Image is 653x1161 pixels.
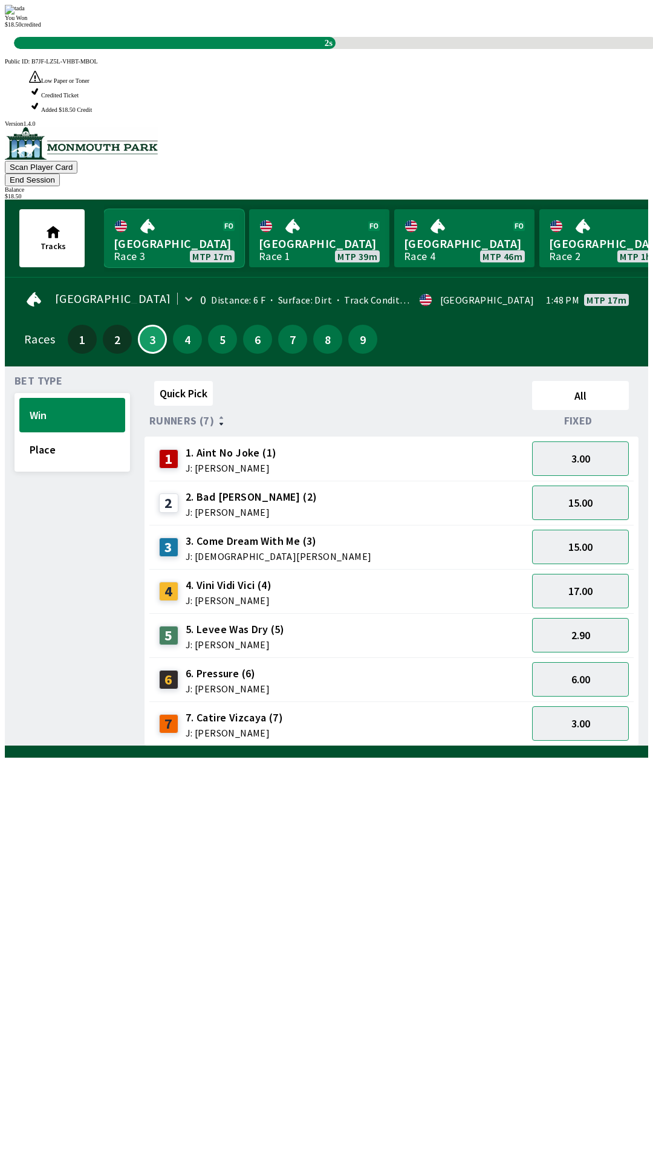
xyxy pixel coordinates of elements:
[30,408,115,422] span: Win
[55,294,171,304] span: [GEOGRAPHIC_DATA]
[5,120,648,127] div: Version 1.4.0
[208,325,237,354] button: 5
[549,252,580,261] div: Race 2
[103,325,132,354] button: 2
[159,582,178,601] div: 4
[243,325,272,354] button: 6
[68,325,97,354] button: 1
[265,294,332,306] span: Surface: Dirt
[404,236,525,252] span: [GEOGRAPHIC_DATA]
[322,35,336,51] span: 2s
[138,325,167,354] button: 3
[200,295,206,305] div: 0
[71,335,94,343] span: 1
[394,209,534,267] a: [GEOGRAPHIC_DATA]Race 4MTP 46m
[160,386,207,400] span: Quick Pick
[259,252,290,261] div: Race 1
[5,161,77,174] button: Scan Player Card
[106,335,129,343] span: 2
[186,666,270,681] span: 6. Pressure (6)
[259,236,380,252] span: [GEOGRAPHIC_DATA]
[532,530,629,564] button: 15.00
[159,493,178,513] div: 2
[571,628,590,642] span: 2.90
[5,186,648,193] div: Balance
[41,92,79,99] span: Credited Ticket
[532,618,629,652] button: 2.90
[278,325,307,354] button: 7
[568,540,593,554] span: 15.00
[249,209,389,267] a: [GEOGRAPHIC_DATA]Race 1MTP 39m
[246,335,269,343] span: 6
[5,21,41,28] span: $ 18.50 credited
[546,295,579,305] span: 1:48 PM
[586,295,626,305] span: MTP 17m
[186,551,372,561] span: J: [DEMOGRAPHIC_DATA][PERSON_NAME]
[24,334,55,344] div: Races
[348,325,377,354] button: 9
[351,335,374,343] span: 9
[337,252,377,261] span: MTP 39m
[568,584,593,598] span: 17.00
[211,335,234,343] span: 5
[532,486,629,520] button: 15.00
[5,127,158,160] img: venue logo
[532,381,629,410] button: All
[149,416,214,426] span: Runners (7)
[571,452,590,466] span: 3.00
[186,640,285,649] span: J: [PERSON_NAME]
[313,325,342,354] button: 8
[173,325,202,354] button: 4
[186,533,372,549] span: 3. Come Dream With Me (3)
[142,336,163,342] span: 3
[159,538,178,557] div: 3
[527,415,634,427] div: Fixed
[30,443,115,457] span: Place
[19,398,125,432] button: Win
[186,622,285,637] span: 5. Levee Was Dry (5)
[571,717,590,730] span: 3.00
[186,445,277,461] span: 1. Aint No Joke (1)
[186,507,317,517] span: J: [PERSON_NAME]
[15,376,62,386] span: Bet Type
[186,463,277,473] span: J: [PERSON_NAME]
[41,241,66,252] span: Tracks
[149,415,527,427] div: Runners (7)
[186,710,283,726] span: 7. Catire Vizcaya (7)
[316,335,339,343] span: 8
[281,335,304,343] span: 7
[186,596,271,605] span: J: [PERSON_NAME]
[532,706,629,741] button: 3.00
[159,670,178,689] div: 6
[564,416,593,426] span: Fixed
[19,432,125,467] button: Place
[5,174,60,186] button: End Session
[104,209,244,267] a: [GEOGRAPHIC_DATA]Race 3MTP 17m
[19,209,85,267] button: Tracks
[404,252,435,261] div: Race 4
[440,295,534,305] div: [GEOGRAPHIC_DATA]
[159,714,178,733] div: 7
[211,294,265,306] span: Distance: 6 F
[5,58,648,65] div: Public ID:
[186,577,271,593] span: 4. Vini Vidi Vici (4)
[538,389,623,403] span: All
[332,294,438,306] span: Track Condition: Firm
[5,193,648,200] div: $ 18.50
[159,626,178,645] div: 5
[568,496,593,510] span: 15.00
[41,106,92,113] span: Added $18.50 Credit
[159,449,178,469] div: 1
[41,77,89,84] span: Low Paper or Toner
[186,728,283,738] span: J: [PERSON_NAME]
[176,335,199,343] span: 4
[5,5,25,15] img: tada
[5,15,648,21] div: You Won
[532,662,629,697] button: 6.00
[186,489,317,505] span: 2. Bad [PERSON_NAME] (2)
[186,684,270,694] span: J: [PERSON_NAME]
[154,381,213,406] button: Quick Pick
[532,574,629,608] button: 17.00
[532,441,629,476] button: 3.00
[482,252,522,261] span: MTP 46m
